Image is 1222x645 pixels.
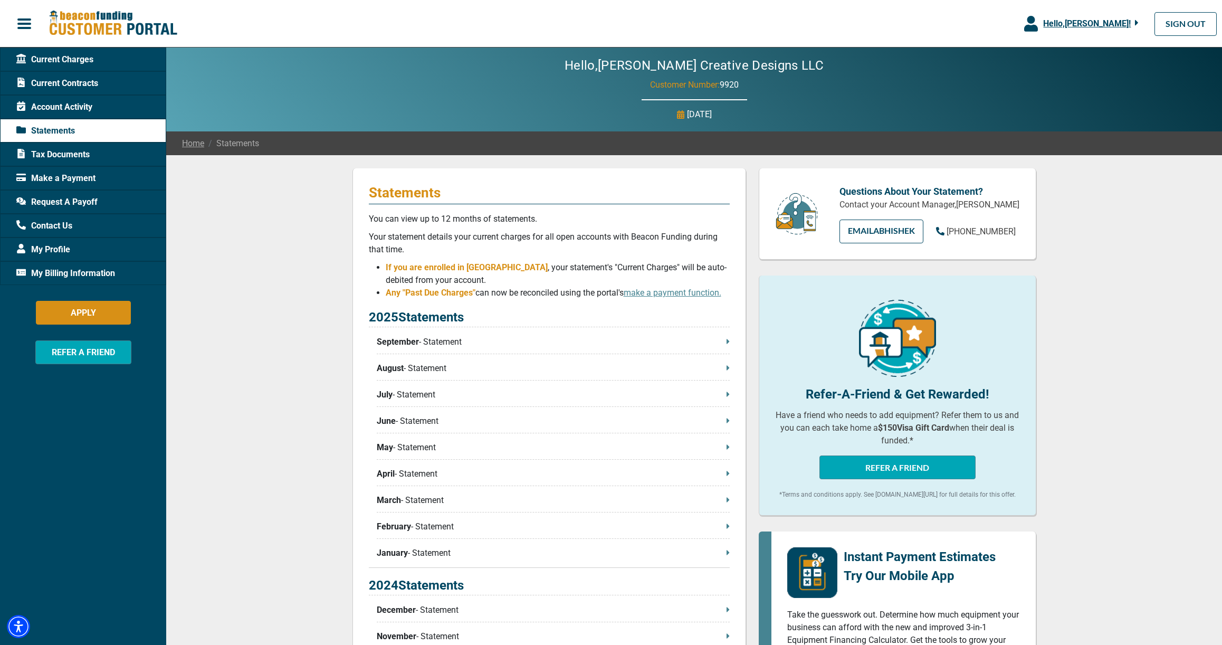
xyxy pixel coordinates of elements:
[377,547,730,559] p: - Statement
[947,226,1016,236] span: [PHONE_NUMBER]
[377,388,730,401] p: - Statement
[650,80,720,90] span: Customer Number:
[182,137,204,150] a: Home
[377,336,419,348] span: September
[936,225,1016,238] a: [PHONE_NUMBER]
[369,308,730,327] p: 2025 Statements
[720,80,739,90] span: 9920
[16,148,90,161] span: Tax Documents
[844,566,996,585] p: Try Our Mobile App
[1154,12,1217,36] a: SIGN OUT
[819,456,976,479] button: REFER A FRIEND
[377,494,401,507] span: March
[377,362,730,375] p: - Statement
[377,604,416,616] span: December
[878,423,949,433] b: $150 Visa Gift Card
[386,262,548,272] span: If you are enrolled in [GEOGRAPHIC_DATA]
[844,547,996,566] p: Instant Payment Estimates
[377,604,730,616] p: - Statement
[16,172,96,185] span: Make a Payment
[787,547,837,598] img: mobile-app-logo.png
[775,409,1020,447] p: Have a friend who needs to add equipment? Refer them to us and you can each take home a when thei...
[204,137,259,150] span: Statements
[775,385,1020,404] p: Refer-A-Friend & Get Rewarded!
[773,192,820,236] img: customer-service.png
[377,362,404,375] span: August
[16,267,115,280] span: My Billing Information
[35,340,131,364] button: REFER A FRIEND
[16,220,72,232] span: Contact Us
[369,576,730,595] p: 2024 Statements
[377,415,396,428] span: June
[49,10,177,37] img: Beacon Funding Customer Portal Logo
[859,300,936,377] img: refer-a-friend-icon.png
[36,301,131,325] button: APPLY
[377,415,730,428] p: - Statement
[16,243,70,256] span: My Profile
[377,520,730,533] p: - Statement
[377,441,393,454] span: May
[377,630,416,643] span: November
[377,630,730,643] p: - Statement
[369,213,730,225] p: You can view up to 12 months of statements.
[369,231,730,256] p: Your statement details your current charges for all open accounts with Beacon Funding during that...
[16,77,98,90] span: Current Contracts
[377,520,411,533] span: February
[377,494,730,507] p: - Statement
[475,288,721,298] span: can now be reconciled using the portal's
[16,53,93,66] span: Current Charges
[687,108,712,121] p: [DATE]
[624,288,721,298] a: make a payment function.
[839,198,1020,211] p: Contact your Account Manager, [PERSON_NAME]
[386,288,475,298] span: Any "Past Due Charges"
[377,468,730,480] p: - Statement
[377,441,730,454] p: - Statement
[386,262,727,285] span: , your statement's "Current Charges" will be auto-debited from your account.
[16,196,98,208] span: Request A Payoff
[7,615,30,638] div: Accessibility Menu
[16,125,75,137] span: Statements
[839,184,1020,198] p: Questions About Your Statement?
[1043,18,1131,29] span: Hello, [PERSON_NAME] !
[533,58,855,73] h2: Hello, [PERSON_NAME] Creative Designs LLC
[377,336,730,348] p: - Statement
[775,490,1020,499] p: *Terms and conditions apply. See [DOMAIN_NAME][URL] for full details for this offer.
[839,220,923,243] a: EMAILAbhishek
[377,547,408,559] span: January
[377,388,393,401] span: July
[369,184,730,201] p: Statements
[377,468,395,480] span: April
[16,101,92,113] span: Account Activity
